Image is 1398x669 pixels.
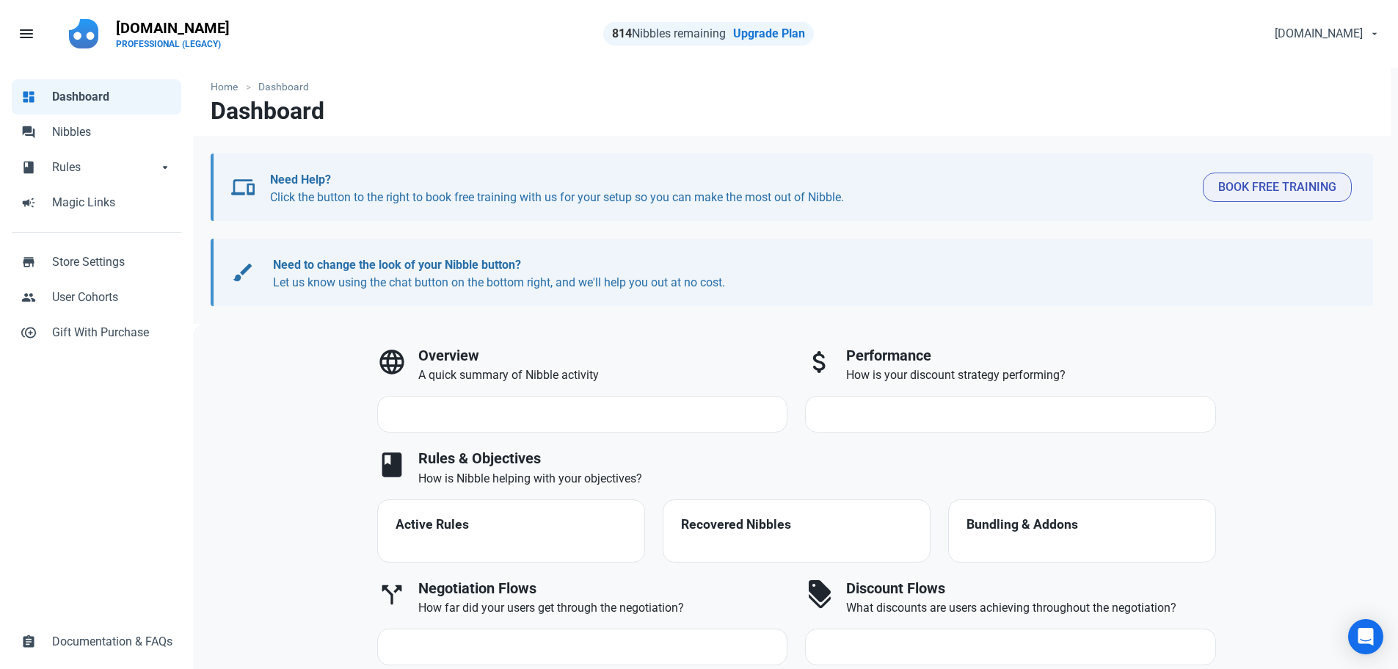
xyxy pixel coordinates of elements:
[805,347,834,377] span: attach_money
[21,194,36,209] span: campaign
[21,159,36,173] span: book
[1275,25,1363,43] span: [DOMAIN_NAME]
[846,347,1216,364] h3: Performance
[1218,178,1336,196] span: Book Free Training
[107,12,239,56] a: [DOMAIN_NAME]PROFESSIONAL (LEGACY)
[612,26,632,40] strong: 814
[12,315,181,350] a: control_point_duplicateGift With Purchase
[231,176,255,199] span: devices
[52,123,172,141] span: Nibbles
[21,88,36,103] span: dashboard
[12,79,181,115] a: dashboardDashboard
[18,25,35,43] span: menu
[52,324,172,341] span: Gift With Purchase
[193,68,1391,98] nav: breadcrumbs
[52,88,172,106] span: Dashboard
[1203,173,1352,202] button: Book Free Training
[846,366,1216,384] p: How is your discount strategy performing?
[270,171,1191,206] p: Click the button to the right to book free training with us for your setup so you can make the mo...
[396,518,627,532] h4: Active Rules
[612,26,726,40] span: Nibbles remaining
[1262,19,1389,48] button: [DOMAIN_NAME]
[52,159,158,176] span: Rules
[21,253,36,268] span: store
[21,123,36,138] span: forum
[12,624,181,659] a: assignmentDocumentation & FAQs
[846,599,1216,617] p: What discounts are users achieving throughout the negotiation?
[12,280,181,315] a: peopleUser Cohorts
[681,518,912,532] h4: Recovered Nibbles
[21,633,36,648] span: assignment
[12,150,181,185] a: bookRulesarrow_drop_down
[211,79,245,95] a: Home
[12,115,181,150] a: forumNibbles
[377,580,407,610] span: call_split
[116,38,230,50] p: PROFESSIONAL (LEGACY)
[158,159,172,173] span: arrow_drop_down
[1348,619,1383,654] div: Open Intercom Messenger
[52,289,172,306] span: User Cohorts
[418,347,788,364] h3: Overview
[21,289,36,303] span: people
[846,580,1216,597] h3: Discount Flows
[12,185,181,220] a: campaignMagic Links
[273,258,521,272] b: Need to change the look of your Nibble button?
[116,18,230,38] p: [DOMAIN_NAME]
[52,194,172,211] span: Magic Links
[377,347,407,377] span: language
[805,580,834,610] span: discount
[377,450,407,480] span: book
[418,450,1216,467] h3: Rules & Objectives
[12,245,181,280] a: storeStore Settings
[418,580,788,597] h3: Negotiation Flows
[418,599,788,617] p: How far did your users get through the negotiation?
[418,366,788,384] p: A quick summary of Nibble activity
[231,261,255,284] span: brush
[52,253,172,271] span: Store Settings
[21,324,36,339] span: control_point_duplicate
[211,98,324,124] h1: Dashboard
[733,26,805,40] a: Upgrade Plan
[273,256,1338,292] p: Let us know using the chat button on the bottom right, and we'll help you out at no cost.
[270,173,331,187] b: Need Help?
[418,470,1216,488] p: How is Nibble helping with your objectives?
[966,518,1198,532] h4: Bundling & Addons
[52,633,172,651] span: Documentation & FAQs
